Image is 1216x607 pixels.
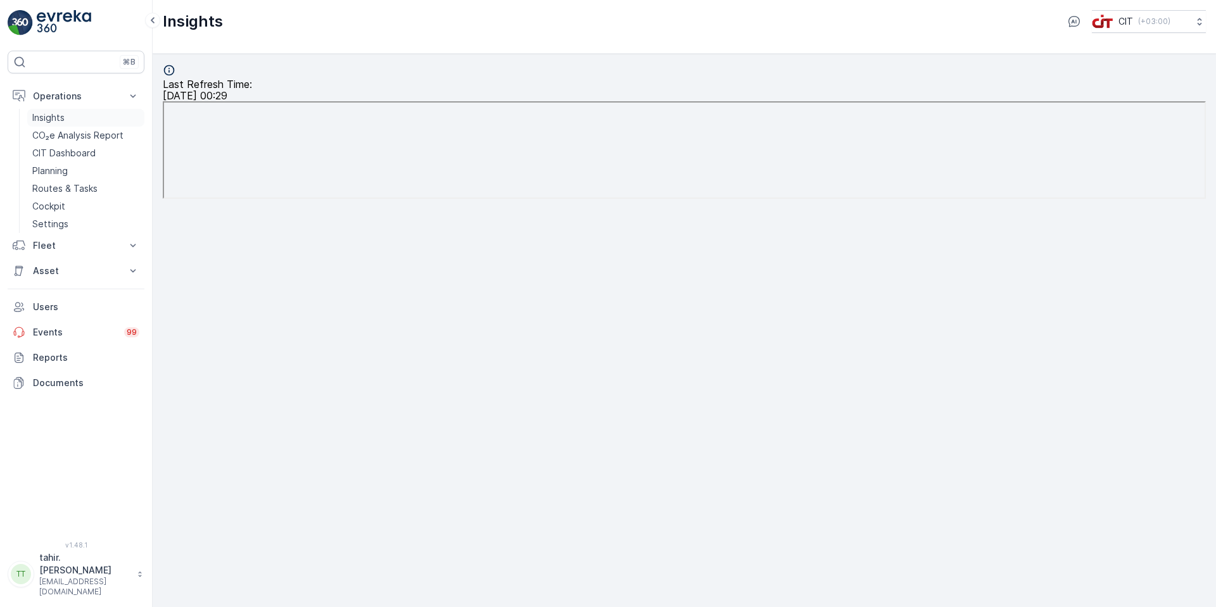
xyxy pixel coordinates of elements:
[32,182,98,195] p: Routes & Tasks
[33,239,119,252] p: Fleet
[8,551,144,597] button: TTtahir.[PERSON_NAME][EMAIL_ADDRESS][DOMAIN_NAME]
[163,90,252,101] p: [DATE] 00:29
[27,162,144,180] a: Planning
[8,345,144,370] a: Reports
[1118,15,1133,28] p: CIT
[8,84,144,109] button: Operations
[33,326,117,339] p: Events
[37,10,91,35] img: logo_light-DOdMpM7g.png
[27,180,144,197] a: Routes & Tasks
[1138,16,1170,27] p: ( +03:00 )
[32,200,65,213] p: Cockpit
[8,370,144,396] a: Documents
[32,218,68,230] p: Settings
[8,294,144,320] a: Users
[8,541,144,549] span: v 1.48.1
[32,111,65,124] p: Insights
[27,197,144,215] a: Cockpit
[33,301,139,313] p: Users
[8,320,144,345] a: Events99
[27,109,144,127] a: Insights
[1092,15,1113,28] img: cit-logo_pOk6rL0.png
[27,144,144,162] a: CIT Dashboard
[33,265,119,277] p: Asset
[27,127,144,144] a: CO₂e Analysis Report
[163,78,252,90] p: Last Refresh Time :
[11,564,31,584] div: TT
[8,258,144,284] button: Asset
[39,551,130,577] p: tahir.[PERSON_NAME]
[8,233,144,258] button: Fleet
[163,11,223,32] p: Insights
[8,10,33,35] img: logo
[33,377,139,389] p: Documents
[1092,10,1206,33] button: CIT(+03:00)
[33,351,139,364] p: Reports
[32,165,68,177] p: Planning
[32,129,123,142] p: CO₂e Analysis Report
[127,327,137,337] p: 99
[123,57,136,67] p: ⌘B
[39,577,130,597] p: [EMAIL_ADDRESS][DOMAIN_NAME]
[33,90,119,103] p: Operations
[32,147,96,160] p: CIT Dashboard
[27,215,144,233] a: Settings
